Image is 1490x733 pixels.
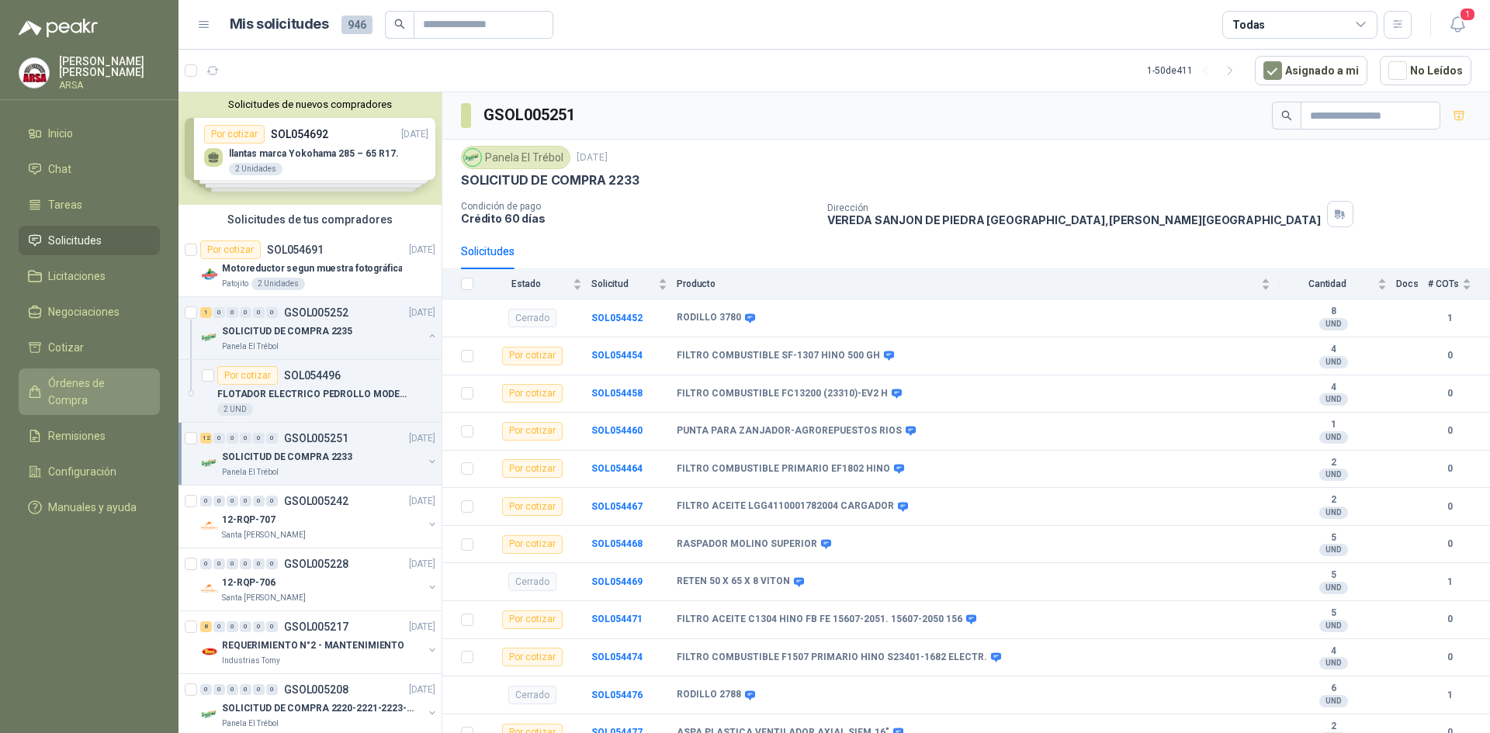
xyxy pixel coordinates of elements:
p: GSOL005228 [284,558,348,569]
b: 0 [1428,612,1471,627]
img: Company Logo [200,328,219,347]
div: 0 [266,621,278,632]
div: 8 [200,621,212,632]
div: Solicitudes de nuevos compradoresPor cotizarSOL054692[DATE] llantas marca Yokohama 285 – 65 R17.2... [178,92,442,205]
div: UND [1319,468,1348,481]
img: Company Logo [200,454,219,472]
img: Company Logo [200,579,219,598]
div: 0 [213,307,225,318]
div: 2 Unidades [251,278,305,290]
div: UND [1319,695,1348,707]
b: 2 [1280,494,1387,507]
div: 0 [213,496,225,507]
span: Inicio [48,125,73,142]
span: Cotizar [48,339,84,356]
a: Solicitudes [19,226,160,255]
img: Company Logo [464,149,481,166]
th: Estado [483,269,591,299]
a: 0 0 0 0 0 0 GSOL005228[DATE] Company Logo12-RQP-706Santa [PERSON_NAME] [200,555,438,604]
img: Company Logo [19,58,49,88]
b: 1 [1428,575,1471,590]
a: Tareas [19,190,160,220]
b: RETEN 50 X 65 X 8 VITON [677,576,790,588]
div: Cerrado [508,309,556,327]
div: Cerrado [508,686,556,704]
div: 0 [240,684,251,695]
div: 0 [266,684,278,695]
div: UND [1319,507,1348,519]
div: 12 [200,433,212,444]
div: 0 [240,496,251,507]
span: Licitaciones [48,268,106,285]
p: SOLICITUD DE COMPRA 2233 [222,450,352,465]
button: 1 [1443,11,1471,39]
div: 0 [227,496,238,507]
div: 0 [240,621,251,632]
div: 0 [227,684,238,695]
span: search [394,19,405,29]
div: Solicitudes de tus compradores [178,205,442,234]
a: Manuales y ayuda [19,493,160,522]
div: Por cotizar [200,240,261,259]
button: Asignado a mi [1255,56,1367,85]
div: 0 [227,307,238,318]
p: VEREDA SANJON DE PIEDRA [GEOGRAPHIC_DATA] , [PERSON_NAME][GEOGRAPHIC_DATA] [827,213,1321,226]
div: 0 [240,558,251,569]
div: 1 [200,307,212,318]
div: UND [1319,620,1348,632]
th: # COTs [1428,269,1490,299]
p: Condición de pago [461,201,815,212]
a: Chat [19,154,160,184]
p: Dirección [827,202,1321,213]
a: Remisiones [19,421,160,451]
a: Negociaciones [19,297,160,327]
div: UND [1319,356,1348,368]
div: Por cotizar [502,610,563,629]
b: 0 [1428,348,1471,363]
span: Configuración [48,463,116,480]
p: [DATE] [409,306,435,320]
th: Solicitud [591,269,677,299]
b: 2 [1280,457,1387,469]
a: SOL054474 [591,652,643,662]
b: 5 [1280,569,1387,582]
b: FILTRO COMBUSTIBLE F1507 PRIMARIO HINO S23401-1682 ELECTR. [677,652,987,664]
p: Crédito 60 días [461,212,815,225]
b: 5 [1280,607,1387,620]
b: 4 [1280,645,1387,658]
p: Panela El Trébol [222,717,279,730]
a: SOL054471 [591,614,643,624]
span: Estado [483,278,570,289]
div: 2 UND [217,403,253,416]
a: SOL054476 [591,690,643,700]
a: Órdenes de Compra [19,368,160,415]
span: 946 [341,16,372,34]
div: 0 [213,684,225,695]
a: SOL054467 [591,501,643,512]
p: Santa [PERSON_NAME] [222,529,306,541]
th: Docs [1396,269,1428,299]
b: RASPADOR MOLINO SUPERIOR [677,538,817,551]
b: 8 [1280,306,1387,318]
b: FILTRO COMBUSTIBLE PRIMARIO EF1802 HINO [677,463,890,475]
b: FILTRO COMBUSTIBLE FC13200 (23310)-EV2 H [677,388,888,400]
a: Cotizar [19,333,160,362]
img: Company Logo [200,705,219,724]
b: 5 [1280,532,1387,545]
div: Solicitudes [461,243,515,260]
p: FLOTADOR ELECTRICO PEDROLLO MODELO VIYILANT PARA AGUAS NEGRAS [217,387,411,402]
p: [PERSON_NAME] [PERSON_NAME] [59,56,160,78]
p: Panela El Trébol [222,466,279,479]
p: 12-RQP-707 [222,513,275,527]
p: Panela El Trébol [222,341,279,353]
b: 6 [1280,683,1387,695]
b: 2 [1280,721,1387,733]
div: 0 [213,433,225,444]
p: GSOL005242 [284,496,348,507]
b: SOL054460 [591,425,643,436]
p: GSOL005252 [284,307,348,318]
h3: GSOL005251 [483,103,577,127]
div: UND [1319,582,1348,594]
b: 1 [1428,311,1471,326]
